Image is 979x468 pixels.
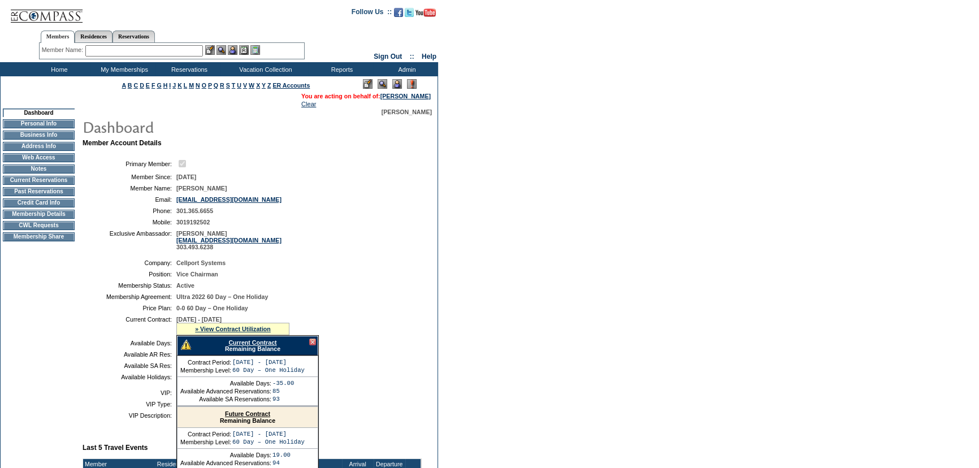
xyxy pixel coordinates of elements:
[3,131,75,140] td: Business Info
[3,119,75,128] td: Personal Info
[87,158,172,169] td: Primary Member:
[87,259,172,266] td: Company:
[180,460,271,466] td: Available Advanced Reservations:
[176,207,213,214] span: 301.365.6655
[196,82,200,89] a: N
[407,79,417,89] img: Log Concern/Member Elevation
[112,31,155,42] a: Reservations
[163,82,168,89] a: H
[374,53,402,60] a: Sign Out
[176,219,210,226] span: 3019192502
[3,232,75,241] td: Membership Share
[87,293,172,300] td: Membership Agreement:
[87,374,172,380] td: Available Holidays:
[87,282,172,289] td: Membership Status:
[176,282,194,289] span: Active
[3,210,75,219] td: Membership Details
[243,82,247,89] a: V
[146,82,150,89] a: E
[225,410,270,417] a: Future Contract
[214,82,218,89] a: Q
[308,62,373,76] td: Reports
[176,316,222,323] span: [DATE] - [DATE]
[228,45,237,55] img: Impersonate
[378,79,387,89] img: View Mode
[177,336,318,356] div: Remaining Balance
[272,82,310,89] a: ER Accounts
[220,82,224,89] a: R
[181,340,191,350] img: There are insufficient days and/or tokens to cover this reservation
[394,8,403,17] img: Become our fan on Facebook
[220,62,308,76] td: Vacation Collection
[177,407,318,428] div: Remaining Balance
[415,8,436,17] img: Subscribe to our YouTube Channel
[180,396,271,402] td: Available SA Reservations:
[208,82,212,89] a: P
[128,82,132,89] a: B
[301,101,316,107] a: Clear
[3,142,75,151] td: Address Info
[239,45,249,55] img: Reservations
[177,82,182,89] a: K
[3,198,75,207] td: Credit Card Info
[272,380,294,387] td: -35.00
[87,412,172,419] td: VIP Description:
[87,316,172,335] td: Current Contract:
[41,31,75,43] a: Members
[232,359,305,366] td: [DATE] - [DATE]
[405,8,414,17] img: Follow us on Twitter
[232,367,305,374] td: 60 Day – One Holiday
[176,237,281,244] a: [EMAIL_ADDRESS][DOMAIN_NAME]
[301,93,431,99] span: You are acting on behalf of:
[232,431,305,437] td: [DATE] - [DATE]
[363,79,372,89] img: Edit Mode
[180,388,271,395] td: Available Advanced Reservations:
[392,79,402,89] img: Impersonate
[226,82,230,89] a: S
[176,196,281,203] a: [EMAIL_ADDRESS][DOMAIN_NAME]
[87,362,172,369] td: Available SA Res:
[176,293,268,300] span: Ultra 2022 60 Day – One Holiday
[133,82,138,89] a: C
[87,271,172,278] td: Position:
[189,82,194,89] a: M
[180,380,271,387] td: Available Days:
[87,351,172,358] td: Available AR Res:
[90,62,155,76] td: My Memberships
[180,367,231,374] td: Membership Level:
[75,31,112,42] a: Residences
[87,340,172,346] td: Available Days:
[176,271,218,278] span: Vice Chairman
[151,82,155,89] a: F
[272,452,291,458] td: 19.00
[405,11,414,18] a: Follow us on Twitter
[83,139,162,147] b: Member Account Details
[237,82,241,89] a: U
[87,389,172,396] td: VIP:
[256,82,260,89] a: X
[180,431,231,437] td: Contract Period:
[3,164,75,174] td: Notes
[267,82,271,89] a: Z
[228,339,276,346] a: Current Contract
[87,401,172,408] td: VIP Type:
[352,7,392,20] td: Follow Us ::
[180,359,231,366] td: Contract Period:
[205,45,215,55] img: b_edit.gif
[272,396,294,402] td: 93
[3,109,75,117] td: Dashboard
[272,460,291,466] td: 94
[3,221,75,230] td: CWL Requests
[25,62,90,76] td: Home
[250,45,260,55] img: b_calculator.gif
[216,45,226,55] img: View
[202,82,206,89] a: O
[176,185,227,192] span: [PERSON_NAME]
[155,62,220,76] td: Reservations
[272,388,294,395] td: 85
[87,207,172,214] td: Phone:
[87,230,172,250] td: Exclusive Ambassador:
[373,62,438,76] td: Admin
[3,176,75,185] td: Current Reservations
[122,82,126,89] a: A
